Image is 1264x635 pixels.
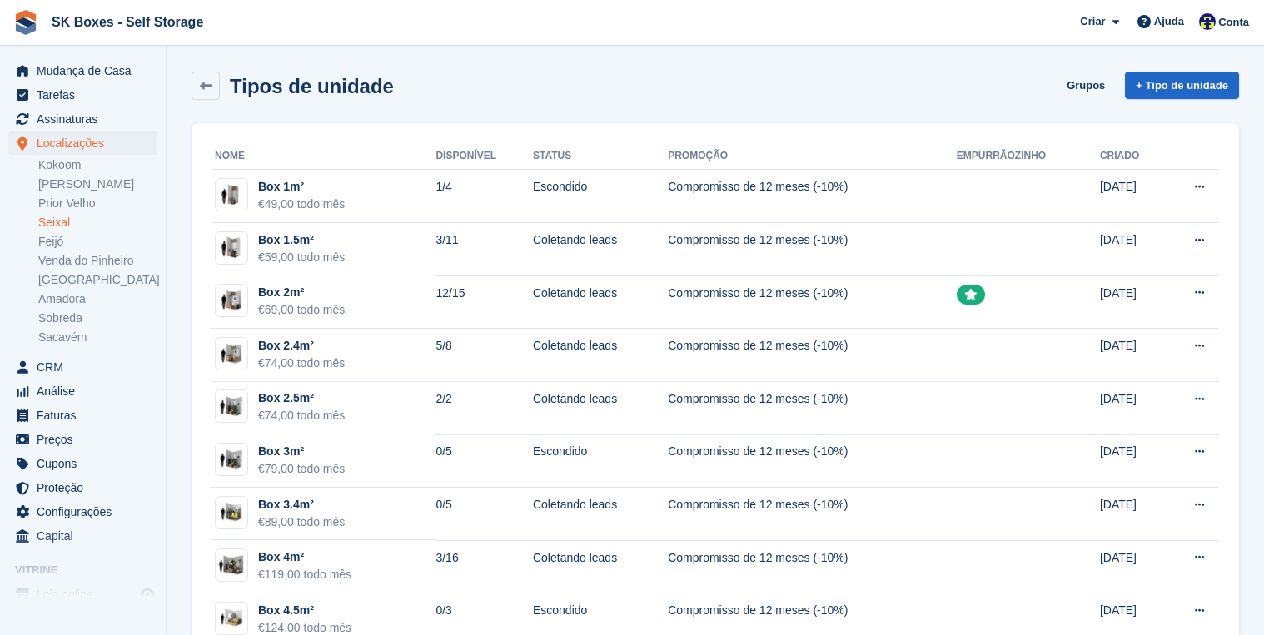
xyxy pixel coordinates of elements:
[1100,488,1163,541] td: [DATE]
[37,524,137,548] span: Capital
[668,223,957,276] td: Compromisso de 12 meses (-10%)
[668,488,957,541] td: Compromisso de 12 meses (-10%)
[533,275,668,329] td: Coletando leads
[1060,72,1112,99] a: Grupos
[533,434,668,488] td: Escondido
[1100,143,1163,170] th: Criado
[8,83,157,107] a: menu
[37,404,137,427] span: Faturas
[8,131,157,155] a: menu
[533,540,668,593] td: Coletando leads
[668,275,957,329] td: Compromisso de 12 meses (-10%)
[435,223,533,276] td: 3/11
[13,10,38,35] img: stora-icon-8386f47178a22dfd0bd8f6a31ec36ba5ce8667c1dd55bd0f319d3a0aa187defe.svg
[1199,13,1216,30] img: Rita Ferreira
[435,143,533,170] th: Disponível
[258,178,345,196] div: Box 1m²
[1218,14,1249,31] span: Conta
[258,249,345,266] div: €59,00 todo mês
[668,382,957,435] td: Compromisso de 12 meses (-10%)
[258,389,345,407] div: Box 2.5m²
[15,562,166,578] span: Vitrine
[533,488,668,541] td: Coletando leads
[38,253,157,269] a: Venda do Pinheiro
[258,513,345,531] div: €89,00 todo mês
[668,143,957,170] th: Promoção
[8,524,157,548] a: menu
[533,382,668,435] td: Coletando leads
[8,107,157,131] a: menu
[533,223,668,276] td: Coletando leads
[216,183,247,207] img: 10-sqft-unit.jpg
[1100,223,1163,276] td: [DATE]
[435,540,533,593] td: 3/16
[1100,540,1163,593] td: [DATE]
[1100,329,1163,382] td: [DATE]
[37,355,137,379] span: CRM
[37,131,137,155] span: Localizações
[216,553,247,578] img: 40-sqft-unit.jpg
[258,566,351,583] div: €119,00 todo mês
[1100,382,1163,435] td: [DATE]
[1154,13,1184,30] span: Ajuda
[1100,170,1163,223] td: [DATE]
[38,234,157,250] a: Feijó
[45,8,210,36] a: SK Boxes - Self Storage
[258,337,345,355] div: Box 2.4m²
[216,448,247,472] img: 30-sqft-unit.jpg
[668,329,957,382] td: Compromisso de 12 meses (-10%)
[258,355,345,372] div: €74,00 todo mês
[258,602,351,619] div: Box 4.5m²
[258,284,345,301] div: Box 2m²
[8,428,157,451] a: menu
[258,196,345,213] div: €49,00 todo mês
[37,380,137,403] span: Análise
[8,404,157,427] a: menu
[38,272,157,288] a: [GEOGRAPHIC_DATA]
[668,540,957,593] td: Compromisso de 12 meses (-10%)
[258,443,345,460] div: Box 3m²
[216,606,247,630] img: 50-sqft-unit=%204.7m2.jpg
[435,488,533,541] td: 0/5
[533,170,668,223] td: Escondido
[38,291,157,307] a: Amadora
[668,434,957,488] td: Compromisso de 12 meses (-10%)
[38,157,157,173] a: Kokoom
[1125,72,1239,99] a: + Tipo de unidade
[38,176,157,192] a: [PERSON_NAME]
[216,342,247,366] img: 25-sqft-unit.jpg
[1100,434,1163,488] td: [DATE]
[258,407,345,424] div: €74,00 todo mês
[38,215,157,231] a: Seixal
[216,394,247,419] img: 30-sqft-unit=%202.8m2.jpg
[230,75,394,97] h2: Tipos de unidade
[258,301,345,319] div: €69,00 todo mês
[435,170,533,223] td: 1/4
[8,476,157,499] a: menu
[37,583,137,606] span: Loja online
[37,59,137,82] span: Mudança de Casa
[37,107,137,131] span: Assinaturas
[37,452,137,475] span: Cupons
[37,476,137,499] span: Proteção
[38,310,157,326] a: Sobreda
[258,548,351,566] div: Box 4m²
[435,329,533,382] td: 5/8
[435,275,533,329] td: 12/15
[8,583,157,606] a: menu
[37,428,137,451] span: Preços
[258,231,345,249] div: Box 1.5m²
[668,170,957,223] td: Compromisso de 12 meses (-10%)
[1080,13,1105,30] span: Criar
[957,143,1100,170] th: Empurrãozinho
[435,434,533,488] td: 0/5
[1100,275,1163,329] td: [DATE]
[8,452,157,475] a: menu
[8,500,157,523] a: menu
[216,289,247,313] img: 20-sqft-unit.jpg
[211,143,435,170] th: Nome
[216,500,247,524] img: 35-sqft-unit.jpg
[533,143,668,170] th: Status
[258,496,345,513] div: Box 3.4m²
[533,329,668,382] td: Coletando leads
